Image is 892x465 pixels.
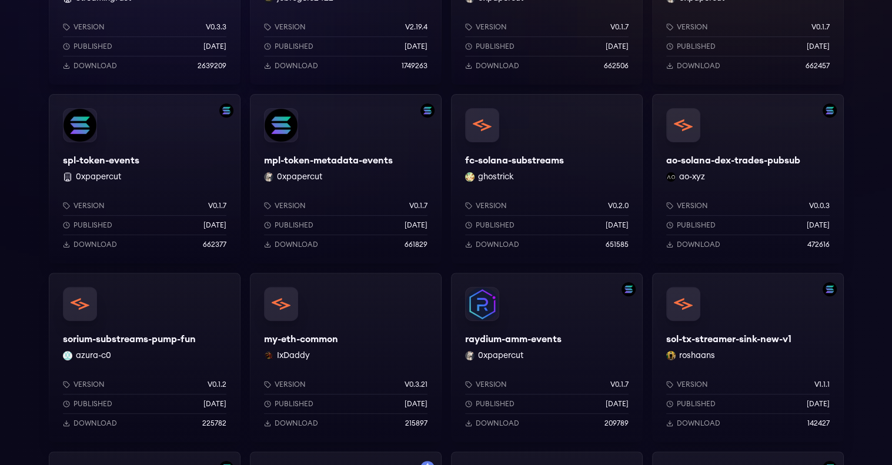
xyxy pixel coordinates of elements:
button: 0xpapercut [478,350,523,362]
p: Version [275,201,306,210]
p: Version [476,201,507,210]
p: [DATE] [606,399,629,409]
a: Filter by solana networkraydium-amm-eventsraydium-amm-events0xpapercut 0xpapercutVersionv0.1.7Pub... [451,273,643,442]
p: Published [275,399,313,409]
p: Version [74,380,105,389]
p: [DATE] [203,399,226,409]
p: Published [74,42,112,51]
p: [DATE] [606,42,629,51]
p: [DATE] [405,42,427,51]
p: v0.1.7 [208,201,226,210]
p: Version [677,22,708,32]
p: Published [476,42,515,51]
img: Filter by solana network [622,282,636,296]
p: v0.3.21 [405,380,427,389]
p: Published [677,220,716,230]
p: Download [677,61,720,71]
p: Download [74,419,117,428]
p: v0.1.7 [610,22,629,32]
p: Version [275,380,306,389]
p: Version [74,201,105,210]
p: Published [476,220,515,230]
p: Download [677,419,720,428]
button: 0xpapercut [277,171,322,183]
p: [DATE] [405,220,427,230]
button: ghostrick [478,171,514,183]
a: Filter by solana networkao-solana-dex-trades-pubsubao-solana-dex-trades-pubsubao-xyz ao-xyzVersio... [652,94,844,263]
p: 1749263 [402,61,427,71]
p: Published [275,220,313,230]
p: 225782 [202,419,226,428]
button: azura-c0 [76,350,111,362]
p: [DATE] [203,220,226,230]
p: Download [74,240,117,249]
a: fc-solana-substreamsfc-solana-substreamsghostrick ghostrickVersionv0.2.0Published[DATE]Download65... [451,94,643,263]
img: Filter by solana network [823,282,837,296]
p: Version [275,22,306,32]
p: 142427 [807,419,830,428]
p: Download [476,61,519,71]
img: Filter by solana network [420,103,435,118]
p: 662377 [203,240,226,249]
p: [DATE] [807,399,830,409]
p: v0.1.7 [610,380,629,389]
p: Published [275,42,313,51]
button: roshaans [679,350,715,362]
p: v0.1.7 [409,201,427,210]
p: Download [74,61,117,71]
p: Download [677,240,720,249]
p: Download [275,240,318,249]
button: ao-xyz [679,171,705,183]
p: [DATE] [606,220,629,230]
p: Published [74,220,112,230]
p: v0.3.3 [206,22,226,32]
p: 209789 [604,419,629,428]
a: sorium-substreams-pump-funsorium-substreams-pump-funazura-c0 azura-c0Versionv0.1.2Published[DATE]... [49,273,240,442]
p: v0.1.2 [208,380,226,389]
p: Download [275,419,318,428]
p: v0.0.3 [809,201,830,210]
p: Download [275,61,318,71]
p: 651585 [606,240,629,249]
a: Filter by solana networkmpl-token-metadata-eventsmpl-token-metadata-events0xpapercut 0xpapercutVe... [250,94,442,263]
img: Filter by solana network [823,103,837,118]
p: 472616 [807,240,830,249]
p: v0.1.7 [811,22,830,32]
p: Download [476,240,519,249]
button: 0xpapercut [76,171,121,183]
p: v0.2.0 [608,201,629,210]
p: Download [476,419,519,428]
a: my-eth-commonmy-eth-commonIxDaddy IxDaddyVersionv0.3.21Published[DATE]Download215897 [250,273,442,442]
p: Published [74,399,112,409]
p: 662457 [806,61,830,71]
p: Version [677,380,708,389]
p: 215897 [405,419,427,428]
p: 661829 [405,240,427,249]
p: 2639209 [198,61,226,71]
p: Version [476,380,507,389]
p: Published [476,399,515,409]
a: Filter by solana networksol-tx-streamer-sink-new-v1sol-tx-streamer-sink-new-v1roshaans roshaansVe... [652,273,844,442]
p: v1.1.1 [814,380,830,389]
p: v2.19.4 [405,22,427,32]
a: Filter by solana networkspl-token-eventsspl-token-events 0xpapercutVersionv0.1.7Published[DATE]Do... [49,94,240,263]
p: Published [677,42,716,51]
img: Filter by solana network [219,103,233,118]
p: 662506 [604,61,629,71]
button: IxDaddy [277,350,310,362]
p: [DATE] [807,42,830,51]
p: [DATE] [807,220,830,230]
p: Version [476,22,507,32]
p: Published [677,399,716,409]
p: [DATE] [203,42,226,51]
p: Version [74,22,105,32]
p: Version [677,201,708,210]
p: [DATE] [405,399,427,409]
